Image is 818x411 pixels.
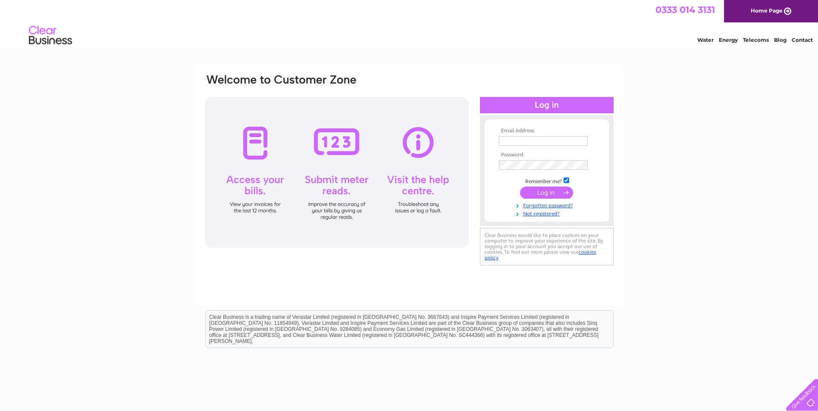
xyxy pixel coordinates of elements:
[520,187,573,199] input: Submit
[499,209,597,217] a: Not registered?
[497,128,597,134] th: Email Address:
[485,249,596,261] a: cookies policy
[697,37,714,43] a: Water
[743,37,769,43] a: Telecoms
[774,37,787,43] a: Blog
[499,201,597,209] a: Forgotten password?
[28,22,72,49] img: logo.png
[480,228,614,265] div: Clear Business would like to place cookies on your computer to improve your experience of the sit...
[655,4,715,15] a: 0333 014 3131
[719,37,738,43] a: Energy
[497,176,597,185] td: Remember me?
[206,5,613,42] div: Clear Business is a trading name of Verastar Limited (registered in [GEOGRAPHIC_DATA] No. 3667643...
[497,152,597,158] th: Password:
[792,37,813,43] a: Contact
